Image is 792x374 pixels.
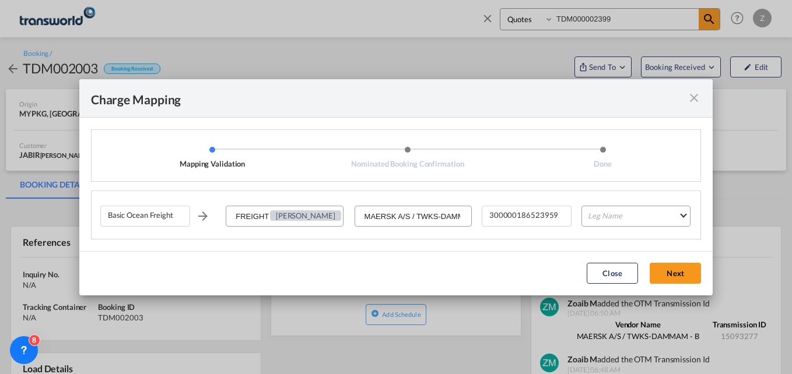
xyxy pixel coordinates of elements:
md-select: Leg Name [581,206,691,227]
md-input-container: MAERSK A/S / TWKS-DAMMAM [353,204,473,230]
div: 300000186523959 [482,206,572,227]
md-icon: icon-close fg-AAA8AD cursor [687,91,701,105]
li: Nominated Booking Confirmation [310,146,506,169]
div: [PERSON_NAME] [270,210,341,221]
button: Next [650,263,701,284]
input: Select Service Provider [356,206,471,227]
button: Close [587,263,638,284]
div: Charge Mapping [91,91,181,105]
li: Mapping Validation [115,146,310,169]
md-input-container: FREIGHT CHARGES [225,204,344,230]
div: Basic Ocean Freight [100,206,190,227]
md-icon: icon-arrow-right [196,209,210,223]
li: Done [505,146,700,169]
body: Editor, editor2 [12,12,219,24]
md-dialog: Mapping ValidationNominated Booking ... [79,79,713,295]
input: Enter Charge name [227,206,342,227]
